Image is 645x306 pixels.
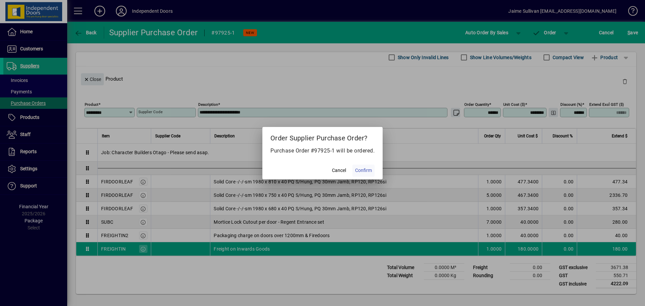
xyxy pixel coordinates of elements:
span: Cancel [332,167,346,174]
button: Confirm [352,165,375,177]
p: Purchase Order #97925-1 will be ordered. [270,147,375,155]
span: Confirm [355,167,372,174]
button: Cancel [328,165,350,177]
h2: Order Supplier Purchase Order? [262,127,383,146]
